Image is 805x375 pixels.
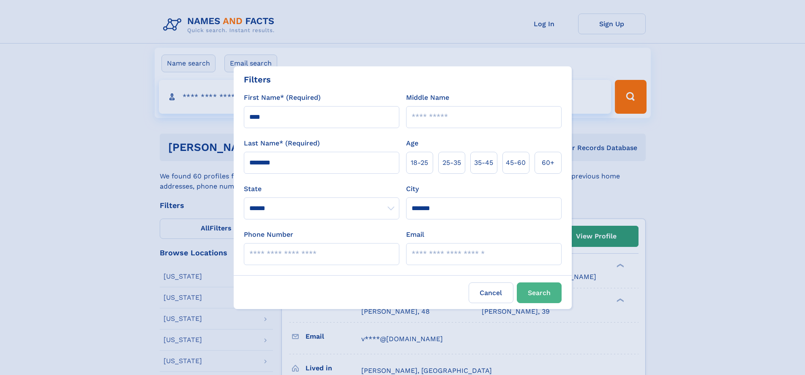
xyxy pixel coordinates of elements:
span: 60+ [542,158,554,168]
button: Search [517,282,562,303]
label: Age [406,138,418,148]
span: 45‑60 [506,158,526,168]
span: 35‑45 [474,158,493,168]
span: 25‑35 [442,158,461,168]
label: Email [406,230,424,240]
label: Last Name* (Required) [244,138,320,148]
label: First Name* (Required) [244,93,321,103]
label: City [406,184,419,194]
span: 18‑25 [411,158,428,168]
label: Phone Number [244,230,293,240]
label: Cancel [469,282,513,303]
div: Filters [244,73,271,86]
label: Middle Name [406,93,449,103]
label: State [244,184,399,194]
